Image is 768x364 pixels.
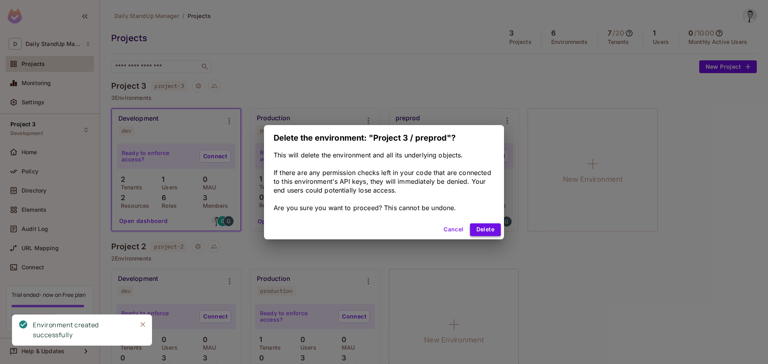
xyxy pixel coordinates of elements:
[137,318,149,330] button: Close
[440,223,466,236] button: Cancel
[264,125,504,151] h2: Delete the environment: "Project 3 / preprod"?
[274,151,494,212] div: This will delete the environment and all its underlying objects. If there are any permission chec...
[470,223,501,236] button: Delete
[33,320,130,340] div: Environment created successfully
